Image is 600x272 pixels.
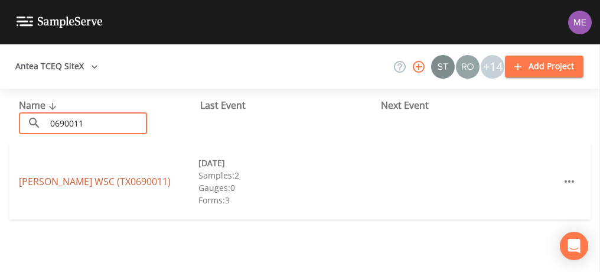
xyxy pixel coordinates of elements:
div: Stan Porter [431,55,455,79]
button: Antea TCEQ SiteX [11,56,103,77]
div: Gauges: 0 [198,182,378,194]
div: +14 [481,55,504,79]
img: c0670e89e469b6405363224a5fca805c [431,55,455,79]
div: Samples: 2 [198,169,378,182]
a: [PERSON_NAME] WSC (TX0690011) [19,175,171,188]
button: Add Project [505,56,583,77]
input: Search Projects [46,112,147,134]
img: logo [17,17,103,28]
div: Next Event [381,98,562,112]
img: 7e5c62b91fde3b9fc00588adc1700c9a [456,55,480,79]
div: Last Event [200,98,381,112]
img: d4d65db7c401dd99d63b7ad86343d265 [568,11,592,34]
div: Rodolfo Ramirez [455,55,480,79]
div: [DATE] [198,157,378,169]
div: Forms: 3 [198,194,378,206]
span: Name [19,99,60,112]
div: Open Intercom Messenger [560,232,588,260]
